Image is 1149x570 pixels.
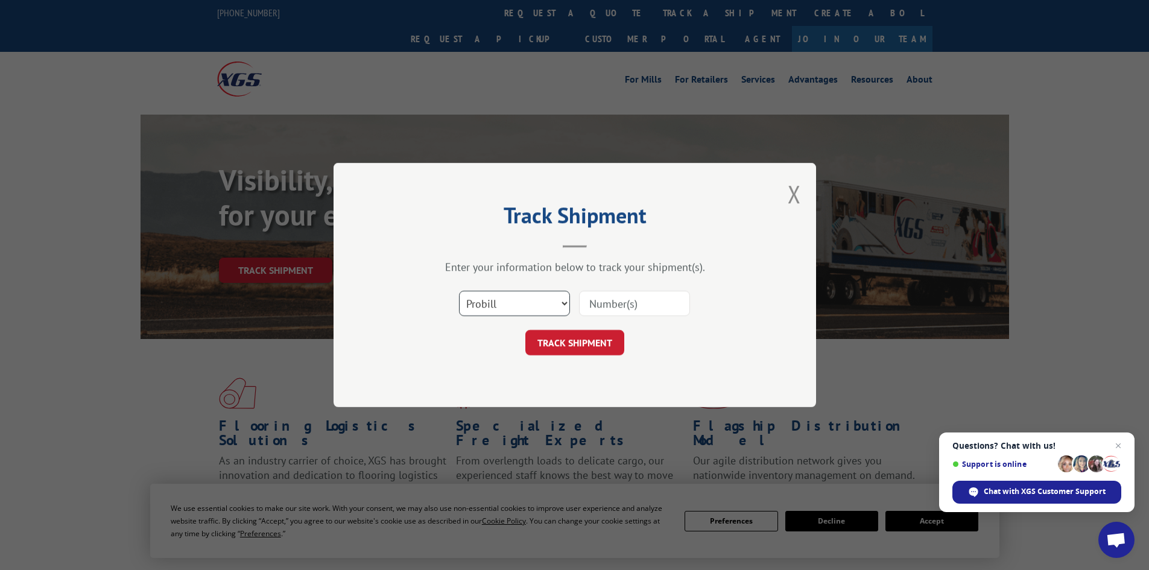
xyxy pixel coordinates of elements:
[394,260,756,274] div: Enter your information below to track your shipment(s).
[579,291,690,316] input: Number(s)
[1098,522,1135,558] div: Open chat
[788,178,801,210] button: Close modal
[984,486,1106,497] span: Chat with XGS Customer Support
[394,207,756,230] h2: Track Shipment
[952,441,1121,451] span: Questions? Chat with us!
[1111,439,1125,453] span: Close chat
[525,330,624,355] button: TRACK SHIPMENT
[952,460,1054,469] span: Support is online
[952,481,1121,504] div: Chat with XGS Customer Support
